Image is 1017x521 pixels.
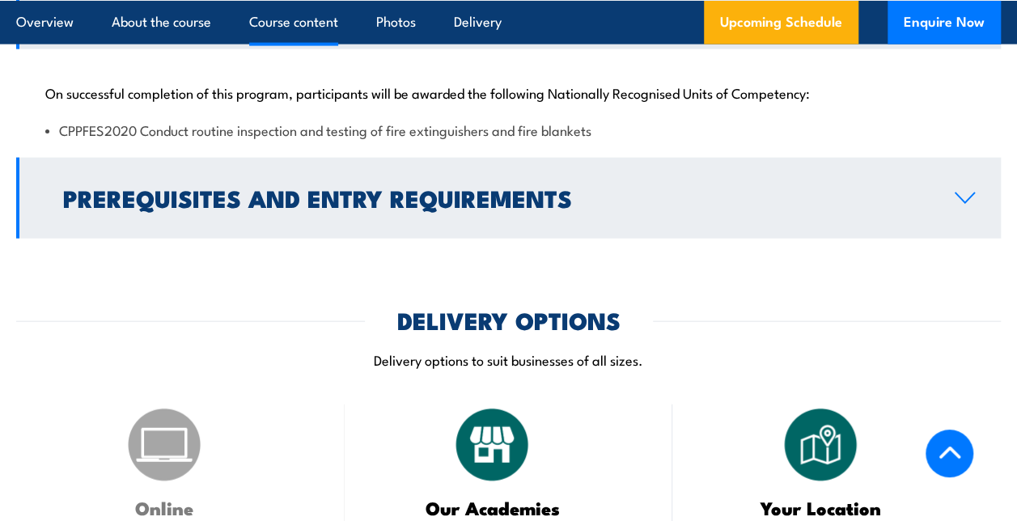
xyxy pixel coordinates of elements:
h3: Our Academies [385,498,600,517]
h3: Your Location [713,498,928,517]
h3: Online [57,498,272,517]
a: Prerequisites and Entry Requirements [16,158,1001,239]
p: Delivery options to suit businesses of all sizes. [16,350,1001,369]
p: On successful completion of this program, participants will be awarded the following Nationally R... [45,84,972,100]
h2: DELIVERY OPTIONS [397,309,621,330]
h2: Prerequisites and Entry Requirements [63,187,929,208]
li: CPPFES2020 Conduct routine inspection and testing of fire extinguishers and fire blankets [45,121,972,139]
